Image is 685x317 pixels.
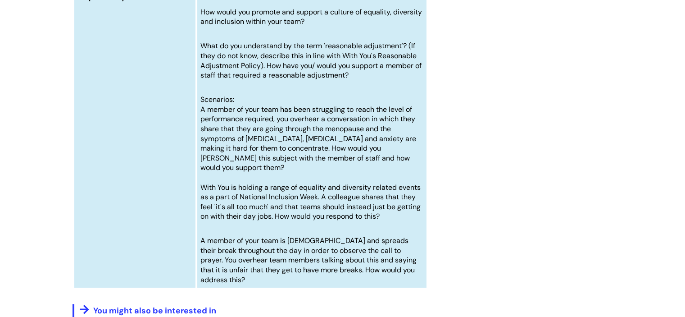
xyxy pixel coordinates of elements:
[200,236,417,284] span: A member of your team is [DEMOGRAPHIC_DATA] and spreads their break throughout the day in order t...
[200,183,421,221] span: With You is holding a range of equality and diversity related events as a part of National Inclus...
[200,95,234,104] span: Scenarios:
[200,41,422,80] span: What do you understand by the term 'reasonable adjustment'? (If they do not know, describe this i...
[93,305,216,316] span: You might also be interested in
[200,7,422,27] span: How would you promote and support a culture of equality, diversity and inclusion within your team?
[200,105,416,173] span: A member of your team has been struggling to reach the level of performance required, you overhea...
